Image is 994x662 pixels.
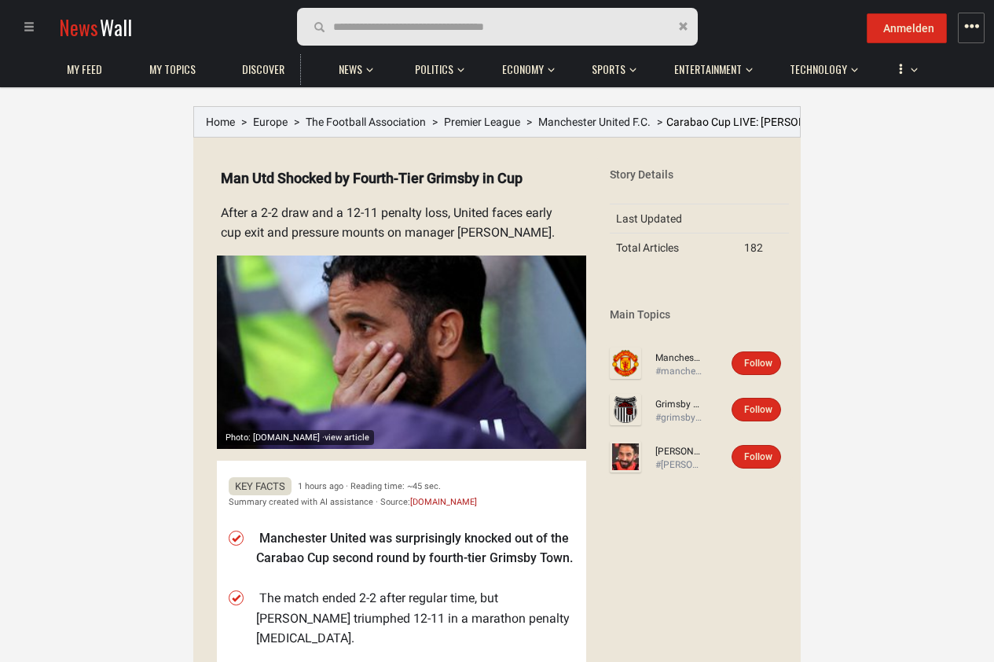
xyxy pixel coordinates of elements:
a: Photo: [DOMAIN_NAME] ·view article [217,256,586,449]
div: Photo: [DOMAIN_NAME] · [221,430,374,445]
div: #manchester-united-f-c [655,365,702,378]
td: Last Updated [610,204,738,234]
span: My Feed [67,62,102,76]
a: Technology [782,54,855,85]
a: Sports [584,54,633,85]
div: #grimsby-town-f-c [655,411,702,425]
a: Entertainment [666,54,750,85]
a: Manchester United F.C. [538,116,651,128]
td: 182 [738,234,789,263]
span: News [59,13,98,42]
span: Follow [744,358,772,369]
div: 1 hours ago · Reading time: ~45 sec. Summary created with AI assistance · Source: [229,479,574,509]
a: Economy [494,54,552,85]
div: #[PERSON_NAME] [655,458,702,472]
img: Profile picture of Ruben Amorim [610,441,641,473]
a: News [331,54,370,85]
span: Anmelden [883,22,934,35]
span: News [339,62,362,76]
span: view article [325,432,369,443]
a: NewsWall [59,13,132,42]
img: Profile picture of Grimsby Town F.C. [610,394,641,425]
button: News [331,47,378,85]
li: The match ended 2-2 after regular time, but [PERSON_NAME] triumphed 12-11 in a marathon penalty [... [256,588,574,649]
a: Europe [253,116,288,128]
img: Preview image from reuters.com [217,256,586,449]
span: Follow [744,451,772,462]
span: Entertainment [674,62,742,76]
span: Politics [415,62,453,76]
div: Main Topics [610,307,789,322]
a: Manchester United F.C. [655,351,702,365]
a: Politics [407,54,461,85]
div: Story Details [610,167,789,182]
span: My topics [149,62,196,76]
a: Grimsby Town F.C. [655,398,702,411]
button: Politics [407,47,464,85]
span: Discover [242,62,284,76]
button: Anmelden [867,13,947,43]
button: Entertainment [666,47,753,85]
span: Economy [502,62,544,76]
a: [DOMAIN_NAME] [410,497,477,507]
li: Manchester United was surprisingly knocked out of the Carabao Cup second round by fourth-tier Gri... [256,528,574,568]
img: Profile picture of Manchester United F.C. [610,348,641,379]
span: Follow [744,404,772,415]
a: [PERSON_NAME] [655,445,702,458]
span: Sports [592,62,625,76]
span: Key Facts [229,477,292,495]
a: Premier League [444,116,520,128]
button: Technology [782,47,858,85]
span: Technology [790,62,847,76]
a: Home [206,116,235,128]
button: Economy [494,47,555,85]
button: Sports [584,47,636,85]
a: The Football Association [306,116,426,128]
td: Total Articles [610,234,738,263]
span: Wall [100,13,132,42]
